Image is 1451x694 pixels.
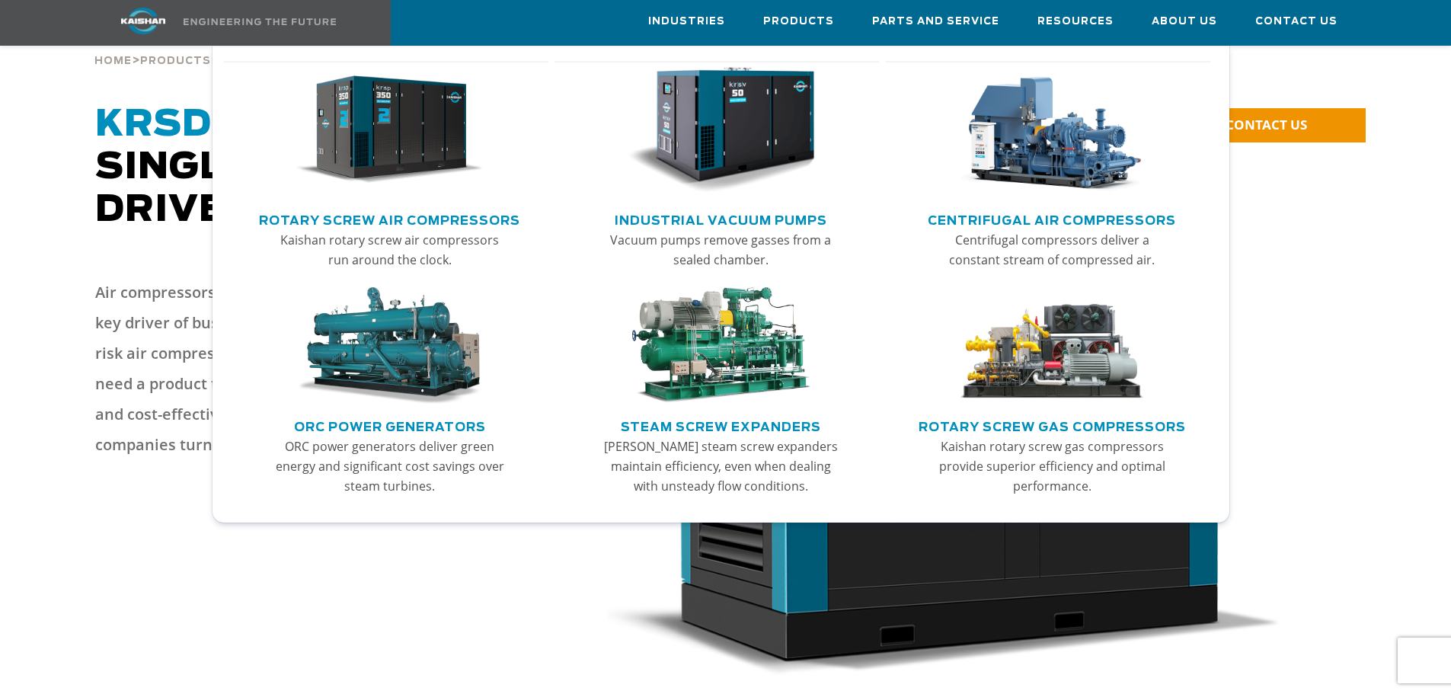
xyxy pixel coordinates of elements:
span: About Us [1152,13,1217,30]
span: Contact Us [1255,13,1338,30]
img: thumb-Steam-Screw-Expanders [627,287,814,405]
span: CONTACT US [1226,116,1307,133]
span: Resources [1037,13,1114,30]
img: thumb-Industrial-Vacuum-Pumps [627,67,814,193]
img: thumb-Rotary-Screw-Air-Compressors [296,67,483,193]
p: ORC power generators deliver green energy and significant cost savings over steam turbines. [271,437,509,496]
img: thumb-Centrifugal-Air-Compressors [958,67,1146,193]
p: Kaishan rotary screw gas compressors provide superior efficiency and optimal performance. [933,437,1171,496]
a: Resources [1037,1,1114,42]
p: [PERSON_NAME] steam screw expanders maintain efficiency, even when dealing with unsteady flow con... [602,437,839,496]
span: Parts and Service [872,13,999,30]
a: Home [94,53,132,67]
p: Vacuum pumps remove gasses from a sealed chamber. [602,230,839,270]
a: Products [140,53,211,67]
span: Products [140,56,211,66]
p: Centrifugal compressors deliver a constant stream of compressed air. [933,230,1171,270]
a: About Us [1152,1,1217,42]
a: Contact Us [1255,1,1338,42]
a: Industries [648,1,725,42]
span: Single-Stage Direct Drive Compressors [95,107,570,229]
img: thumb-Rotary-Screw-Gas-Compressors [958,287,1146,405]
span: Home [94,56,132,66]
img: kaishan logo [86,8,200,34]
a: Centrifugal Air Compressors [928,207,1176,230]
p: Air compressors, often known as the fourth utility, are a key driver of business success. As such... [95,277,537,460]
a: Steam Screw Expanders [621,414,821,437]
p: Kaishan rotary screw air compressors run around the clock. [271,230,509,270]
a: Industrial Vacuum Pumps [615,207,827,230]
span: Industries [648,13,725,30]
a: ORC Power Generators [294,414,486,437]
span: KRSD [95,107,212,143]
span: Products [763,13,834,30]
a: CONTACT US [1177,108,1366,142]
a: Products [763,1,834,42]
a: Rotary Screw Gas Compressors [919,414,1186,437]
img: Engineering the future [184,18,336,25]
img: thumb-ORC-Power-Generators [296,287,483,405]
a: Rotary Screw Air Compressors [259,207,520,230]
a: Parts and Service [872,1,999,42]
